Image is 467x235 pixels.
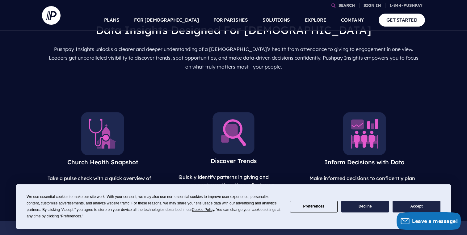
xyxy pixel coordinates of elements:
[305,9,326,31] a: EXPLORE
[304,158,425,172] h3: Inform Decisions with Data
[290,201,338,213] button: Preferences
[61,214,81,218] span: Preferences
[341,9,364,31] a: COMPANY
[42,158,163,172] h3: Church Health Snapshot
[173,157,294,170] h3: Discover Trends
[213,9,248,31] a: FOR PARISHES
[48,175,151,205] span: Take a pulse check with a quick overview of attendance, giving and serving data, for a glimpse in...
[47,42,420,74] p: Pushpay Insights unlocks a clearer and deeper understanding of a [DEMOGRAPHIC_DATA]’s health from...
[263,9,290,31] a: SOLUTIONS
[104,9,120,31] a: PLANS
[412,218,458,225] span: Leave a message!
[379,14,425,26] a: GET STARTED
[134,9,199,31] a: FOR [DEMOGRAPHIC_DATA]
[179,174,278,204] span: Quickly identify patterns in giving and engagement over time, then adjust your outreach strategie...
[16,184,451,229] div: Cookie Consent Prompt
[27,194,282,220] div: We use essential cookies to make our site work. With your consent, we may also use non-essential ...
[393,201,440,213] button: Accept
[397,212,461,230] button: Leave a message!
[341,201,389,213] button: Decline
[309,175,415,205] span: Make informed decisions to confidently plan and execute strategies for growth and engagement that...
[192,208,214,212] span: Cookie Policy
